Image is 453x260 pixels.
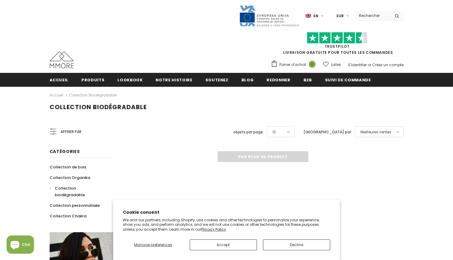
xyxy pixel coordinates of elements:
[81,77,104,83] span: Produits
[5,236,36,255] inbox-online-store-chat: Shopify online store chat
[123,218,330,232] p: We and our partners, including Shopify, use cookies and other technologies to personalize your ex...
[325,73,371,86] a: Suivi de commande
[331,62,341,68] span: Listes
[123,209,330,216] h2: Cookie consent
[263,239,330,250] button: Decline
[360,129,391,135] span: Meilleures ventes
[279,62,306,68] span: Panier d'achat
[304,73,312,86] a: B2B
[233,129,263,135] label: objets par page
[323,59,341,70] a: Listes
[50,148,80,154] span: Catégories
[306,13,311,18] img: i-lang-1.png
[50,51,74,68] img: Cas MMORE
[325,77,371,83] span: Suivi de commande
[50,175,90,180] span: Collection Organika
[55,185,85,198] span: Collection biodégradable
[348,62,367,67] a: S'identifier
[50,200,100,211] a: Collection personnalisée
[368,62,371,67] span: or
[309,61,316,68] span: 0
[190,239,257,250] button: Accept
[304,129,351,135] label: [GEOGRAPHIC_DATA] par
[50,77,69,83] span: Accueil
[50,183,107,200] a: Collection biodégradable
[50,162,86,172] a: Collection de bois
[239,5,300,27] img: Javni Razpis
[267,77,290,83] span: Redonner
[50,213,87,219] span: Collection Chakra
[336,13,344,19] span: EUR
[372,62,404,67] a: Créez un compte
[325,44,350,49] a: TrustPilot
[307,32,367,44] img: Faites confiance aux étoiles pilotes
[117,73,143,86] a: Lookbook
[205,77,228,83] span: soutenez
[50,73,69,86] a: Accueil
[241,73,254,86] a: Blog
[50,92,63,99] a: Accueil
[239,13,300,18] a: Javni Razpis
[271,60,319,69] a: Panier d'achat 0
[267,73,290,86] a: Redonner
[50,172,90,183] a: Collection Organika
[123,239,183,250] button: Manage preferences
[117,77,143,83] span: Lookbook
[201,227,226,232] a: Privacy Policy
[205,73,228,86] a: soutenez
[272,129,276,135] span: 12
[134,242,172,247] span: Manage preferences
[81,73,104,86] a: Produits
[271,35,404,55] span: LIVRAISON GRATUITE POUR TOUTES LES COMMANDES
[241,77,254,83] span: Blog
[156,77,192,83] span: Notre histoire
[313,13,318,19] span: en
[355,11,390,20] input: Search Site
[304,77,312,83] span: B2B
[61,128,81,135] span: Affiner par
[50,203,100,208] span: Collection personnalisée
[50,164,86,170] span: Collection de bois
[69,93,117,98] a: Collection biodégradable
[156,73,192,86] a: Notre histoire
[50,103,147,111] span: Collection biodégradable
[50,211,87,221] a: Collection Chakra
